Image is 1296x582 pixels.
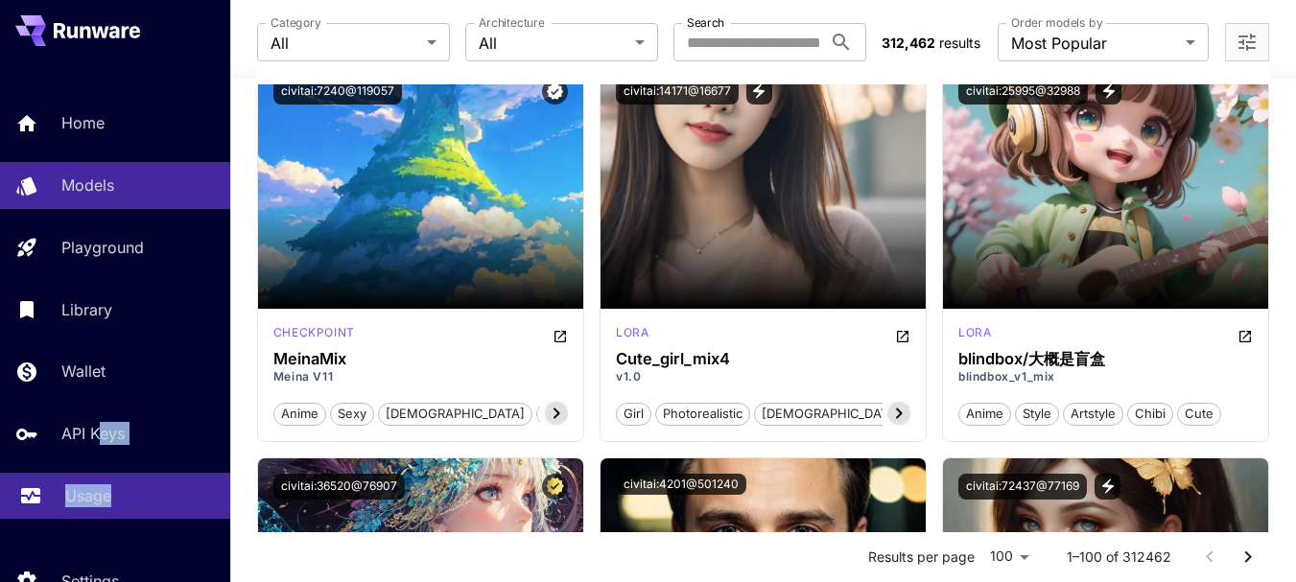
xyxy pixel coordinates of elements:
button: View trigger words [746,79,772,105]
button: civitai:14171@16677 [616,79,739,105]
span: All [479,32,627,55]
div: 100 [982,543,1036,570]
button: anime [273,401,326,426]
button: View trigger words [1095,474,1120,500]
button: Open in CivitAI [1237,324,1253,347]
span: sexy [331,405,373,424]
p: v1.0 [616,368,910,385]
span: inpainting [537,405,608,424]
button: inpainting [536,401,609,426]
span: results [939,35,980,51]
button: sexy [330,401,374,426]
button: civitai:72437@77169 [958,474,1087,500]
p: Home [61,111,105,134]
p: lora [958,324,991,341]
label: Category [271,14,321,31]
p: Models [61,174,114,197]
button: Open in CivitAI [553,324,568,347]
label: Architecture [479,14,544,31]
button: girl [616,401,651,426]
button: civitai:7240@119057 [273,79,402,105]
span: anime [959,405,1010,424]
button: Open more filters [1236,31,1259,55]
p: API Keys [61,422,125,445]
span: girl [617,405,650,424]
button: civitai:36520@76907 [273,474,405,500]
button: style [1015,401,1059,426]
button: Open in CivitAI [895,324,910,347]
h3: MeinaMix [273,350,568,368]
p: blindbox_v1_mix [958,368,1253,385]
span: [DEMOGRAPHIC_DATA] [379,405,531,424]
span: 312,462 [882,35,935,51]
button: civitai:25995@32988 [958,79,1088,105]
span: style [1016,405,1058,424]
button: photorealistic [655,401,750,426]
button: Certified Model – Vetted for best performance and includes a commercial license. [542,474,568,500]
button: chibi [1127,401,1173,426]
p: Library [61,298,112,321]
span: All [271,32,419,55]
button: anime [958,401,1011,426]
h3: blindbox/大概是盲盒 [958,350,1253,368]
button: [DEMOGRAPHIC_DATA] [378,401,532,426]
button: Go to next page [1229,538,1267,576]
button: [DEMOGRAPHIC_DATA] [754,401,908,426]
p: 1–100 of 312462 [1067,547,1171,567]
button: cute [1177,401,1221,426]
span: [DEMOGRAPHIC_DATA] [755,405,907,424]
p: Wallet [61,360,106,383]
button: artstyle [1063,401,1123,426]
div: SD 1.5 [616,324,648,347]
p: Results per page [868,547,975,567]
span: Most Popular [1011,32,1178,55]
p: lora [616,324,648,341]
span: cute [1178,405,1220,424]
button: Verified working [542,79,568,105]
div: SD 1.5 [958,324,991,347]
p: Usage [65,484,111,507]
span: photorealistic [656,405,749,424]
span: artstyle [1064,405,1122,424]
button: civitai:4201@501240 [616,474,746,495]
div: SD 1.5 [273,324,355,347]
p: Playground [61,236,144,259]
span: anime [274,405,325,424]
h3: Cute_girl_mix4 [616,350,910,368]
label: Search [687,14,724,31]
span: chibi [1128,405,1172,424]
button: View trigger words [1096,79,1121,105]
p: checkpoint [273,324,355,341]
p: Meina V11 [273,368,568,385]
label: Order models by [1011,14,1102,31]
